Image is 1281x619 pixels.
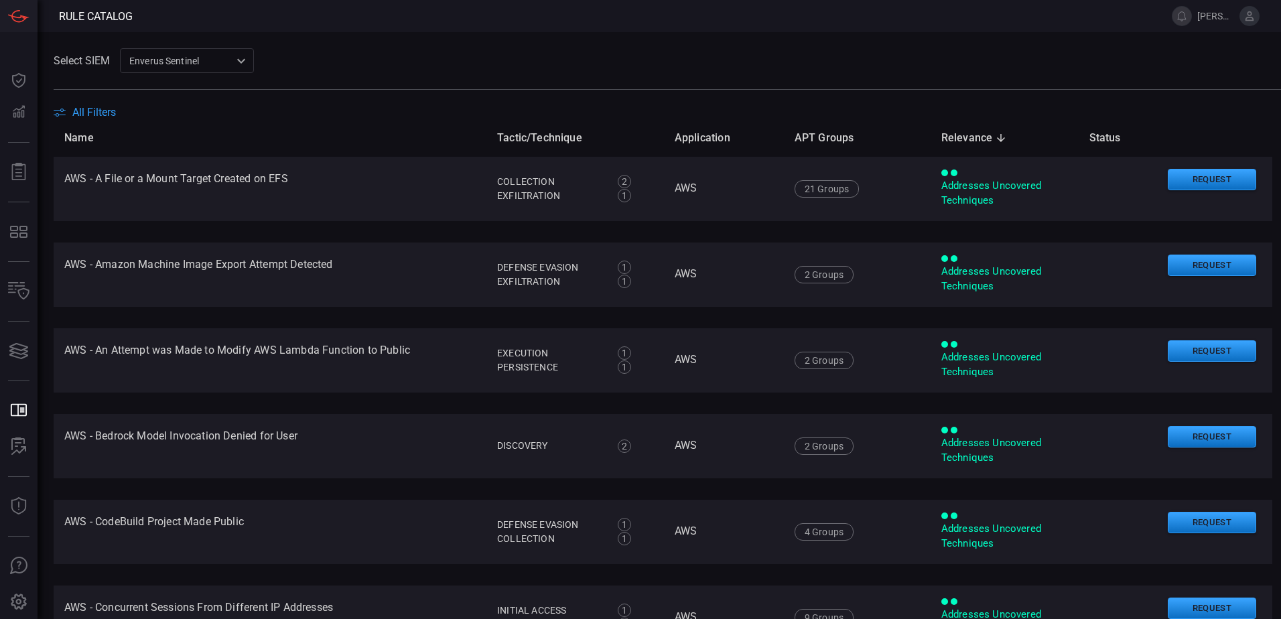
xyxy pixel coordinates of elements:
button: Request [1168,255,1256,277]
div: 2 [618,439,631,453]
div: 4 Groups [795,523,854,541]
div: Addresses Uncovered Techniques [941,522,1068,551]
th: Tactic/Technique [486,119,664,157]
div: Discovery [497,439,603,453]
div: Execution [497,346,603,360]
td: AWS - CodeBuild Project Made Public [54,500,486,564]
button: ALERT ANALYSIS [3,431,35,463]
div: 1 [618,518,631,531]
div: 21 Groups [795,180,860,198]
div: 1 [618,346,631,360]
span: Status [1089,130,1138,146]
button: MITRE - Detection Posture [3,216,35,248]
div: Collection [497,175,603,189]
div: Addresses Uncovered Techniques [941,436,1068,465]
div: 2 Groups [795,266,854,283]
button: Dashboard [3,64,35,96]
td: AWS - An Attempt was Made to Modify AWS Lambda Function to Public [54,328,486,393]
div: Addresses Uncovered Techniques [941,350,1068,379]
div: Addresses Uncovered Techniques [941,179,1068,208]
button: Ask Us A Question [3,550,35,582]
th: APT Groups [784,119,931,157]
td: AWS - Amazon Machine Image Export Attempt Detected [54,243,486,307]
button: Request [1168,426,1256,448]
button: All Filters [54,106,116,119]
div: 1 [618,189,631,202]
div: Persistence [497,360,603,374]
div: Initial Access [497,604,603,618]
div: 1 [618,360,631,374]
div: Defense Evasion [497,518,603,532]
span: Relevance [941,130,1010,146]
div: Defense Evasion [497,261,603,275]
button: Detections [3,96,35,129]
div: 2 Groups [795,437,854,455]
div: 1 [618,532,631,545]
button: Cards [3,335,35,367]
span: Name [64,130,111,146]
div: Addresses Uncovered Techniques [941,265,1068,293]
button: Inventory [3,275,35,307]
div: Collection [497,532,603,546]
td: AWS [664,243,784,307]
button: Reports [3,156,35,188]
p: Enverus Sentinel [129,54,232,68]
div: Exfiltration [497,275,603,289]
div: 1 [618,604,631,617]
div: 2 [618,175,631,188]
td: AWS [664,414,784,478]
button: Rule Catalog [3,395,35,427]
button: Request [1168,340,1256,362]
span: All Filters [72,106,116,119]
div: 1 [618,261,631,274]
td: AWS [664,328,784,393]
span: Application [675,130,748,146]
button: Threat Intelligence [3,490,35,523]
span: [PERSON_NAME].[PERSON_NAME] [1197,11,1234,21]
td: AWS [664,500,784,564]
span: Rule Catalog [59,10,133,23]
div: 2 Groups [795,352,854,369]
button: Request [1168,169,1256,191]
div: Exfiltration [497,189,603,203]
div: 1 [618,275,631,288]
td: AWS - Bedrock Model Invocation Denied for User [54,414,486,478]
button: Preferences [3,586,35,618]
td: AWS [664,157,784,221]
button: Request [1168,512,1256,534]
label: Select SIEM [54,54,110,67]
td: AWS - A File or a Mount Target Created on EFS [54,157,486,221]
